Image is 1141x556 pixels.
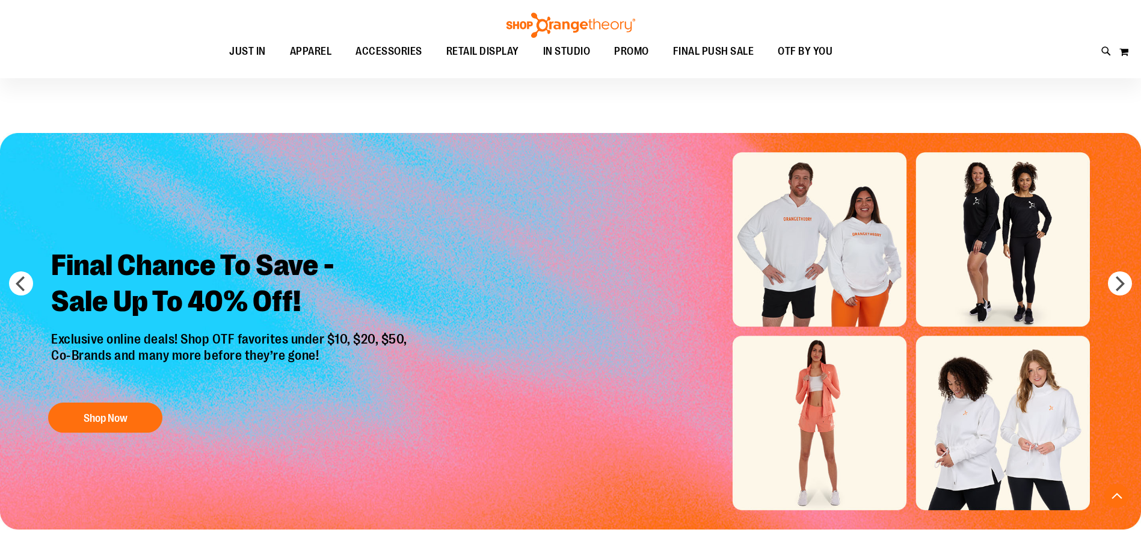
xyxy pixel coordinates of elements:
[290,38,332,65] span: APPAREL
[673,38,754,65] span: FINAL PUSH SALE
[614,38,649,65] span: PROMO
[446,38,519,65] span: RETAIL DISPLAY
[48,403,162,433] button: Shop Now
[355,38,422,65] span: ACCESSORIES
[505,13,637,38] img: Shop Orangetheory
[229,38,266,65] span: JUST IN
[1105,484,1129,508] button: Back To Top
[543,38,591,65] span: IN STUDIO
[1108,271,1132,295] button: next
[42,332,419,391] p: Exclusive online deals! Shop OTF favorites under $10, $20, $50, Co-Brands and many more before th...
[778,38,832,65] span: OTF BY YOU
[9,271,33,295] button: prev
[42,238,419,332] h2: Final Chance To Save - Sale Up To 40% Off!
[42,238,419,439] a: Final Chance To Save -Sale Up To 40% Off! Exclusive online deals! Shop OTF favorites under $10, $...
